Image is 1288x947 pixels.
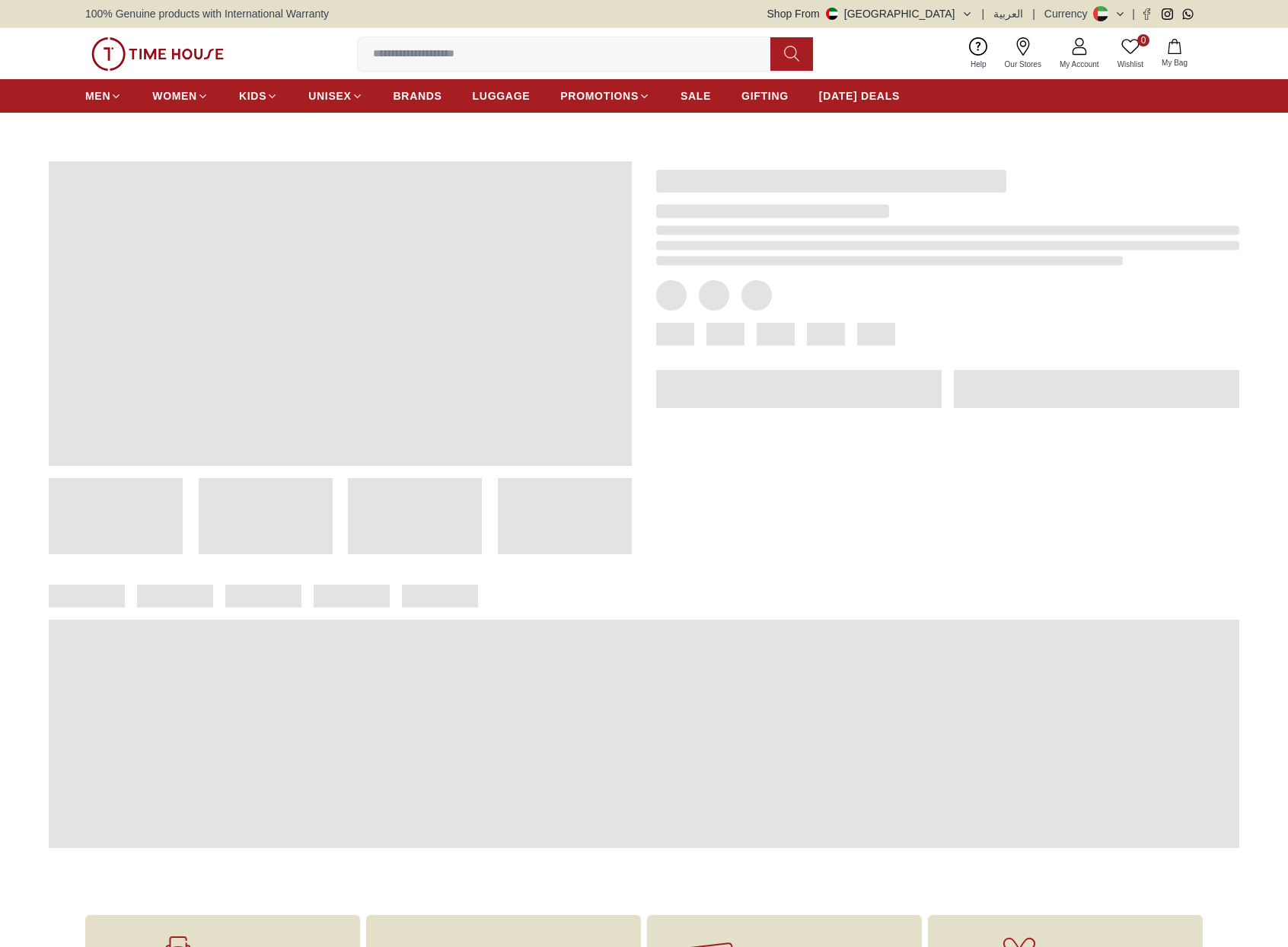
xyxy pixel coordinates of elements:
a: LUGGAGE [473,82,531,110]
a: GIFTING [741,82,789,110]
img: ... [91,37,224,71]
span: PROMOTIONS [560,88,639,104]
span: 100% Genuine products with International Warranty [85,6,329,21]
a: BRANDS [394,82,442,110]
span: 0 [1137,34,1149,46]
a: Help [961,34,996,73]
span: | [982,6,985,21]
a: Our Stores [996,34,1050,73]
a: [DATE] DEALS [819,82,900,110]
span: KIDS [239,88,266,104]
span: [DATE] DEALS [819,88,900,104]
a: Instagram [1162,8,1173,20]
span: My Bag [1156,57,1194,69]
span: | [1132,6,1135,21]
button: My Bag [1153,36,1197,72]
div: Currency [1044,6,1094,21]
span: My Account [1054,59,1105,70]
span: UNISEX [308,88,351,104]
button: العربية [993,6,1023,21]
a: SALE [681,82,711,110]
a: KIDS [239,82,278,110]
a: 0Wishlist [1108,34,1153,73]
span: SALE [681,88,711,104]
span: Wishlist [1111,59,1149,70]
span: MEN [85,88,110,104]
span: WOMEN [152,88,197,104]
a: WOMEN [152,82,209,110]
a: Whatsapp [1182,8,1194,20]
a: UNISEX [308,82,362,110]
span: LUGGAGE [473,88,531,104]
a: MEN [85,82,122,110]
button: Shop From[GEOGRAPHIC_DATA] [767,6,973,21]
img: United Arab Emirates [826,8,838,20]
a: Facebook [1141,8,1153,20]
span: GIFTING [741,88,789,104]
a: PROMOTIONS [560,82,650,110]
span: Our Stores [999,59,1047,70]
span: Help [964,59,993,70]
span: | [1032,6,1035,21]
span: BRANDS [394,88,442,104]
